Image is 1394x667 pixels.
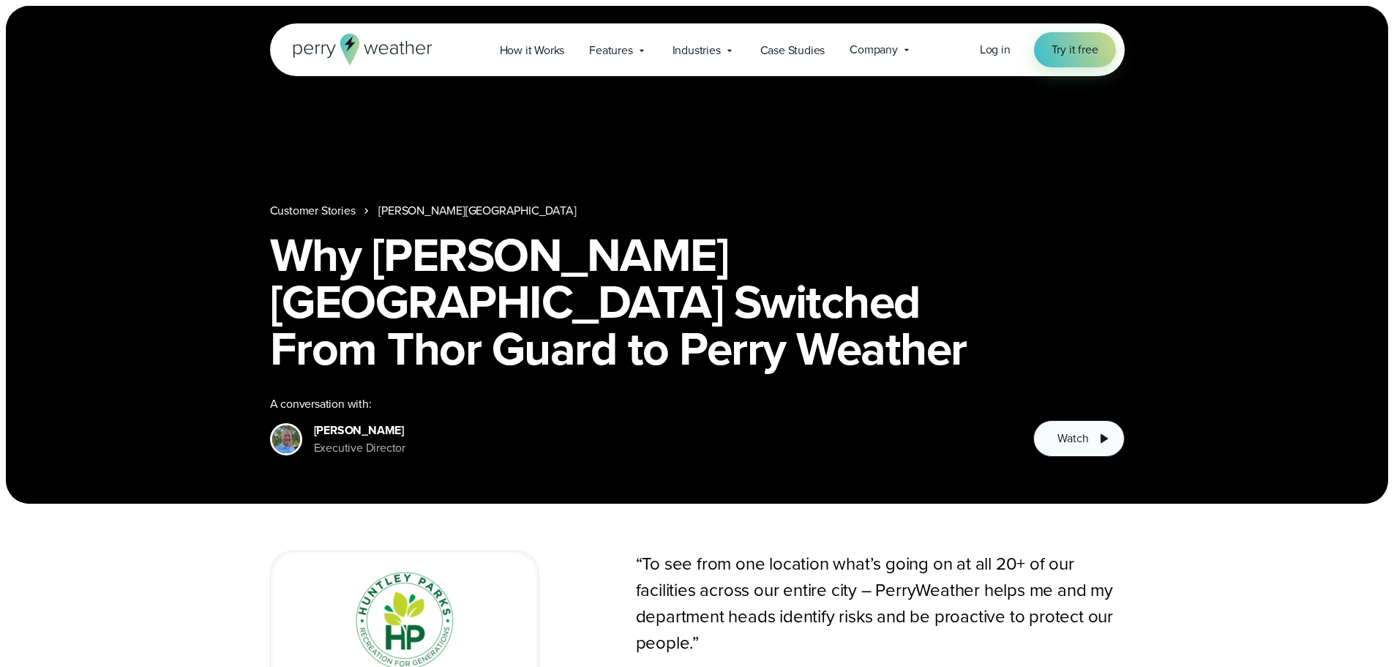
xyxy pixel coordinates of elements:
div: A conversation with: [270,395,1011,413]
span: Watch [1057,430,1088,447]
span: Industries [672,42,721,59]
p: “To see from one location what’s going on at all 20+ of our facilities across our entire city – P... [636,551,1125,656]
a: Try it free [1034,32,1116,67]
a: How it Works [487,35,577,65]
a: Log in [980,41,1011,59]
a: Customer Stories [270,202,356,220]
div: [PERSON_NAME] [314,422,405,439]
span: Features [589,42,632,59]
h1: Why [PERSON_NAME][GEOGRAPHIC_DATA] Switched From Thor Guard to Perry Weather [270,231,1125,372]
a: [PERSON_NAME][GEOGRAPHIC_DATA] [378,202,576,220]
nav: Breadcrumb [270,202,1125,220]
span: Company [850,41,898,59]
span: Log in [980,41,1011,58]
span: Case Studies [760,42,825,59]
button: Watch [1033,420,1124,457]
span: Try it free [1052,41,1098,59]
span: How it Works [500,42,565,59]
a: Case Studies [748,35,838,65]
div: Executive Director [314,439,405,457]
